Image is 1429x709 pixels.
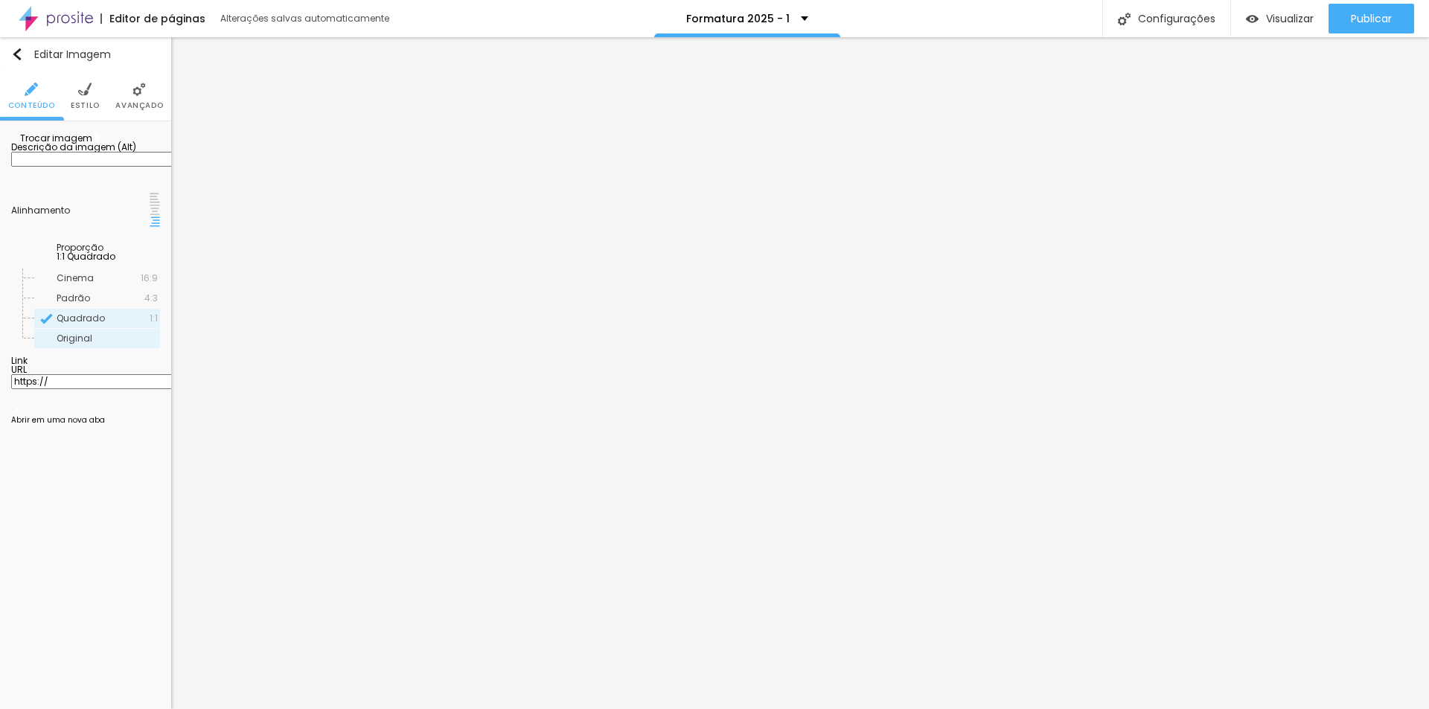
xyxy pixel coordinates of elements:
span: Padrão [57,292,90,304]
div: Alterações salvas automaticamente [220,14,391,23]
div: Descrição da imagem (Alt) [11,143,160,152]
img: Icone [25,83,38,96]
div: URL [11,365,160,374]
div: Link [11,356,160,365]
button: Visualizar [1231,4,1329,33]
span: 16:9 [141,274,158,283]
img: Icone [78,83,92,96]
div: Alinhamento [11,206,150,215]
img: paragraph-right-align.svg [150,216,160,227]
img: Icone [1118,13,1131,25]
img: paragraph-center-align.svg [150,205,160,215]
p: Formatura 2025 - 1 [686,13,790,24]
span: 1:1 Quadrado [57,250,115,263]
span: Avançado [115,102,163,109]
img: Icone [92,132,101,141]
img: Icone [11,48,23,60]
img: Icone [40,312,53,325]
img: paragraph-left-align.svg [150,193,160,203]
span: Conteúdo [8,102,55,109]
img: Icone [11,408,19,415]
div: Abrir em uma nova aba [11,417,160,424]
span: Quadrado [57,312,105,324]
img: Icone [11,132,20,141]
span: Original [57,332,92,344]
div: Editar Imagem [11,48,111,60]
span: Trocar imagem [11,132,92,144]
span: Visualizar [1266,13,1314,25]
button: Publicar [1329,4,1414,33]
img: view-1.svg [1246,13,1259,25]
span: 1:1 [150,314,158,323]
iframe: Editor [171,37,1429,709]
span: 4:3 [144,294,158,303]
div: Editor de páginas [100,13,205,24]
span: Cinema [57,272,94,284]
img: Icone [132,83,146,96]
span: Publicar [1351,13,1392,25]
div: Proporção [57,243,115,252]
span: Estilo [71,102,100,109]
